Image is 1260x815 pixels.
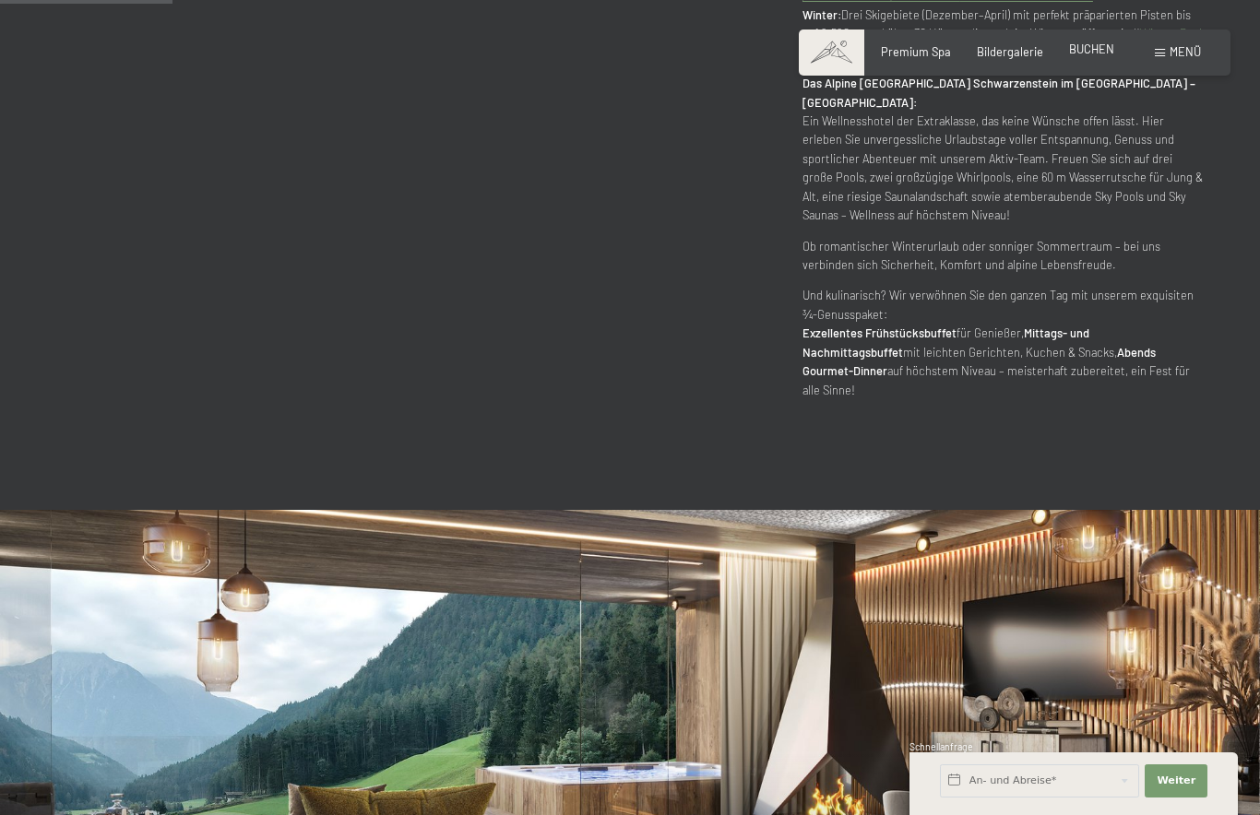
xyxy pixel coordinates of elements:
a: Bildergalerie [977,44,1043,59]
button: Weiter [1145,764,1207,797]
a: Premium Spa [881,44,951,59]
strong: Exzellentes Frühstücksbuffet [802,325,957,340]
strong: Das Alpine [GEOGRAPHIC_DATA] Schwarzenstein im [GEOGRAPHIC_DATA] – [GEOGRAPHIC_DATA]: [802,76,1195,109]
p: Ob romantischer Winterurlaub oder sonniger Sommertraum – bei uns verbinden sich Sicherheit, Komfo... [802,237,1205,275]
p: Ein Wellnesshotel der Extraklasse, das keine Wünsche offen lässt. Hier erleben Sie unvergessliche... [802,74,1205,225]
a: BUCHEN [1069,41,1114,56]
strong: Mittags- und Nachmittagsbuffet [802,325,1089,359]
strong: Winter: [802,7,841,22]
span: Schnellanfrage [909,741,973,752]
span: Menü [1170,44,1201,59]
span: Weiter [1157,774,1195,788]
p: Und kulinarisch? Wir verwöhnen Sie den ganzen Tag mit unserem exquisiten ¾-Genusspaket: für Genie... [802,286,1205,399]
